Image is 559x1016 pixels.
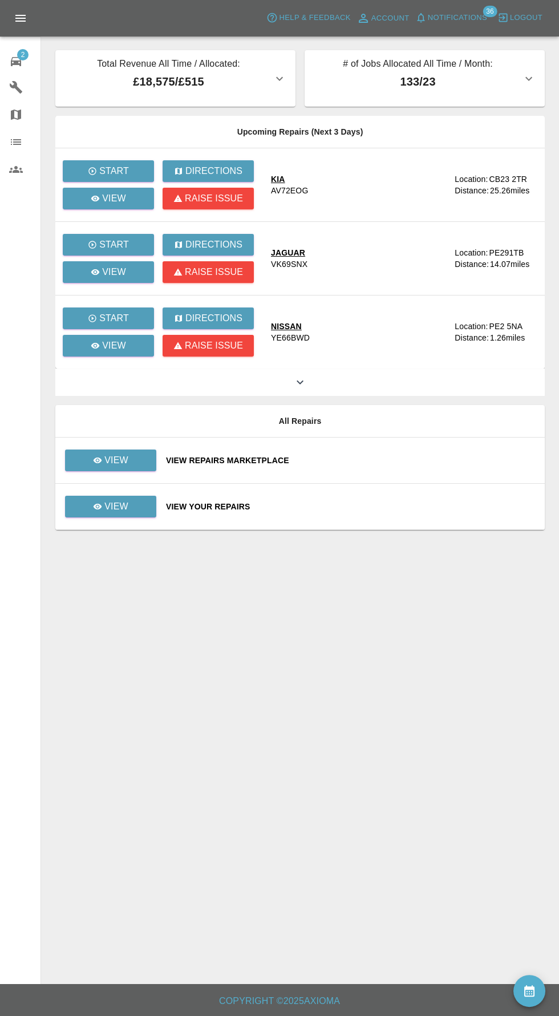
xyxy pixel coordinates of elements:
a: View [64,501,157,511]
span: 36 [483,6,497,17]
p: Directions [185,164,242,178]
div: YE66BWD [271,332,310,343]
p: £18,575 / £515 [64,73,273,90]
p: Directions [185,238,242,252]
th: All Repairs [55,405,545,438]
p: Start [99,311,129,325]
button: Start [63,307,154,329]
div: Location: [455,173,488,185]
button: Raise issue [163,261,254,283]
div: PE291TB [489,247,524,258]
button: # of Jobs Allocated All Time / Month:133/23 [305,50,545,107]
button: Logout [495,9,545,27]
div: NISSAN [271,321,310,332]
a: View [64,455,157,464]
a: JAGUARVK69SNX [271,247,445,270]
button: Open drawer [7,5,34,32]
a: KIAAV72EOG [271,173,445,196]
p: # of Jobs Allocated All Time / Month: [314,57,522,73]
p: View [104,500,128,513]
a: View [63,188,154,209]
a: View [65,450,156,471]
p: Total Revenue All Time / Allocated: [64,57,273,73]
p: Directions [185,311,242,325]
p: Start [99,164,129,178]
button: availability [513,975,545,1007]
span: Account [371,12,410,25]
a: View [63,261,154,283]
div: Distance: [455,185,489,196]
div: KIA [271,173,308,185]
div: 25.26 miles [490,185,536,196]
div: CB23 2TR [489,173,527,185]
div: AV72EOG [271,185,308,196]
button: Notifications [412,9,490,27]
span: Notifications [428,11,487,25]
a: NISSANYE66BWD [271,321,445,343]
a: Location:PE291TBDistance:14.07miles [455,247,536,270]
p: Raise issue [185,339,243,353]
div: 1.26 miles [490,332,536,343]
div: Location: [455,321,488,332]
p: Raise issue [185,192,243,205]
a: View [65,496,156,517]
span: Logout [510,11,542,25]
a: View Your Repairs [166,501,536,512]
p: View [102,192,126,205]
a: Account [354,9,412,27]
p: Raise issue [185,265,243,279]
button: Directions [163,160,254,182]
a: Location:PE2 5NADistance:1.26miles [455,321,536,343]
p: View [104,454,128,467]
p: 133 / 23 [314,73,522,90]
button: Total Revenue All Time / Allocated:£18,575/£515 [55,50,295,107]
span: 2 [17,49,29,60]
th: Upcoming Repairs (Next 3 Days) [55,116,545,148]
div: Distance: [455,258,489,270]
a: View [63,335,154,357]
a: View Repairs Marketplace [166,455,536,466]
button: Raise issue [163,188,254,209]
div: VK69SNX [271,258,307,270]
button: Directions [163,234,254,256]
button: Directions [163,307,254,329]
div: JAGUAR [271,247,307,258]
button: Help & Feedback [264,9,353,27]
p: View [102,339,126,353]
p: Start [99,238,129,252]
button: Raise issue [163,335,254,357]
p: View [102,265,126,279]
span: Help & Feedback [279,11,350,25]
h6: Copyright © 2025 Axioma [9,993,550,1009]
button: Start [63,160,154,182]
button: Start [63,234,154,256]
div: 14.07 miles [490,258,536,270]
a: Location:CB23 2TRDistance:25.26miles [455,173,536,196]
div: PE2 5NA [489,321,522,332]
div: Location: [455,247,488,258]
div: Distance: [455,332,489,343]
